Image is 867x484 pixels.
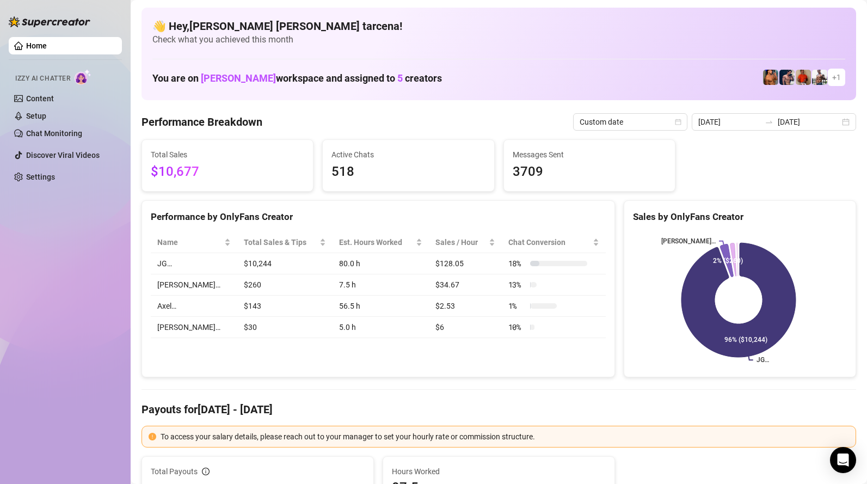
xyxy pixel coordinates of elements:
[26,173,55,181] a: Settings
[333,296,429,317] td: 56.5 h
[779,70,795,85] img: Axel
[502,232,606,253] th: Chat Conversion
[152,19,845,34] h4: 👋 Hey, [PERSON_NAME] [PERSON_NAME] tarcena !
[151,274,237,296] td: [PERSON_NAME]…
[149,433,156,440] span: exclamation-circle
[237,274,333,296] td: $260
[832,71,841,83] span: + 1
[429,232,502,253] th: Sales / Hour
[142,402,856,417] h4: Payouts for [DATE] - [DATE]
[339,236,414,248] div: Est. Hours Worked
[201,72,276,84] span: [PERSON_NAME]
[333,274,429,296] td: 7.5 h
[237,253,333,274] td: $10,244
[151,465,198,477] span: Total Payouts
[508,321,526,333] span: 10 %
[812,70,827,85] img: JUSTIN
[26,112,46,120] a: Setup
[429,317,502,338] td: $6
[763,70,778,85] img: JG
[152,34,845,46] span: Check what you achieved this month
[157,236,222,248] span: Name
[429,274,502,296] td: $34.67
[161,431,849,443] div: To access your salary details, please reach out to your manager to set your hourly rate or commis...
[633,210,847,224] div: Sales by OnlyFans Creator
[151,317,237,338] td: [PERSON_NAME]…
[331,162,485,182] span: 518
[508,279,526,291] span: 13 %
[765,118,773,126] span: swap-right
[26,41,47,50] a: Home
[237,317,333,338] td: $30
[151,232,237,253] th: Name
[830,447,856,473] div: Open Intercom Messenger
[237,296,333,317] td: $143
[392,465,606,477] span: Hours Worked
[429,253,502,274] td: $128.05
[397,72,403,84] span: 5
[698,116,760,128] input: Start date
[152,72,442,84] h1: You are on workspace and assigned to creators
[778,116,840,128] input: End date
[331,149,485,161] span: Active Chats
[765,118,773,126] span: to
[9,16,90,27] img: logo-BBDzfeDw.svg
[75,69,91,85] img: AI Chatter
[26,94,54,103] a: Content
[513,149,666,161] span: Messages Sent
[513,162,666,182] span: 3709
[151,210,606,224] div: Performance by OnlyFans Creator
[757,356,769,364] text: JG…
[333,253,429,274] td: 80.0 h
[26,151,100,160] a: Discover Viral Videos
[151,162,304,182] span: $10,677
[151,296,237,317] td: Axel…
[435,236,487,248] span: Sales / Hour
[142,114,262,130] h4: Performance Breakdown
[796,70,811,85] img: Justin
[675,119,681,125] span: calendar
[429,296,502,317] td: $2.53
[151,149,304,161] span: Total Sales
[237,232,333,253] th: Total Sales & Tips
[508,300,526,312] span: 1 %
[202,468,210,475] span: info-circle
[508,236,591,248] span: Chat Conversion
[580,114,681,130] span: Custom date
[661,237,716,245] text: [PERSON_NAME]…
[26,129,82,138] a: Chat Monitoring
[333,317,429,338] td: 5.0 h
[244,236,318,248] span: Total Sales & Tips
[508,258,526,269] span: 18 %
[15,73,70,84] span: Izzy AI Chatter
[151,253,237,274] td: JG…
